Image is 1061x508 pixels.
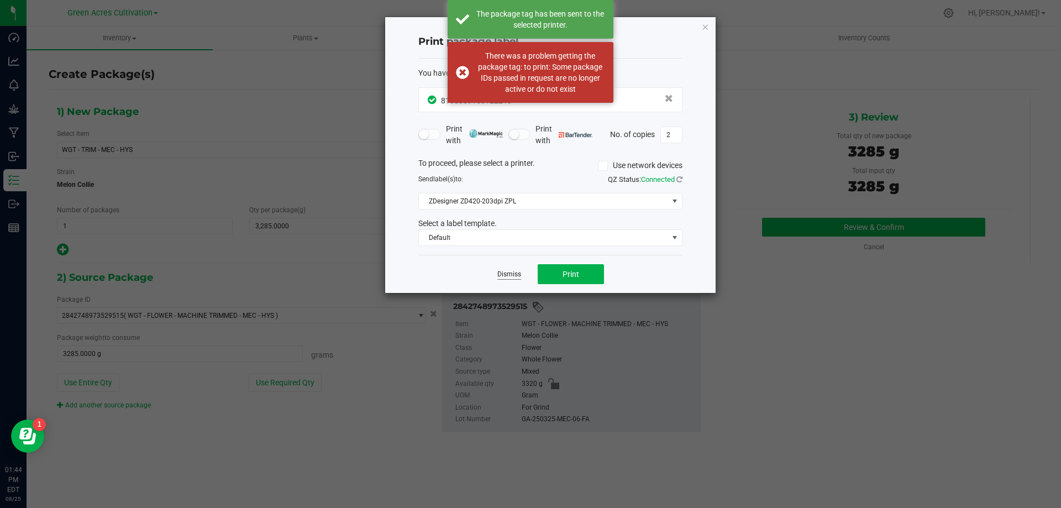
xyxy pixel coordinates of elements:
img: bartender.png [559,132,592,138]
div: To proceed, please select a printer. [410,158,691,174]
span: Connected [641,175,675,184]
span: Print [563,270,579,279]
label: Use network devices [598,160,682,171]
span: Default [419,230,668,245]
span: label(s) [433,175,455,183]
div: The package tag has been sent to the selected printer. [475,8,605,30]
div: There was a problem getting the package tag: to print: Some package IDs passed in request are no ... [475,50,605,95]
span: You have selected 1 package label to print [418,69,561,77]
iframe: Resource center unread badge [33,418,46,431]
span: 8138009153122213 [441,96,512,105]
span: Print with [446,123,503,146]
div: Select a label template. [410,218,691,229]
span: ZDesigner ZD420-203dpi ZPL [419,193,668,209]
div: : [418,67,682,79]
h4: Print package label [418,35,682,49]
a: Dismiss [497,270,521,279]
span: Print with [535,123,592,146]
span: In Sync [428,94,438,106]
span: Send to: [418,175,463,183]
button: Print [538,264,604,284]
span: No. of copies [610,129,655,138]
img: mark_magic_cybra.png [469,129,503,138]
span: QZ Status: [608,175,682,184]
iframe: Resource center [11,420,44,453]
